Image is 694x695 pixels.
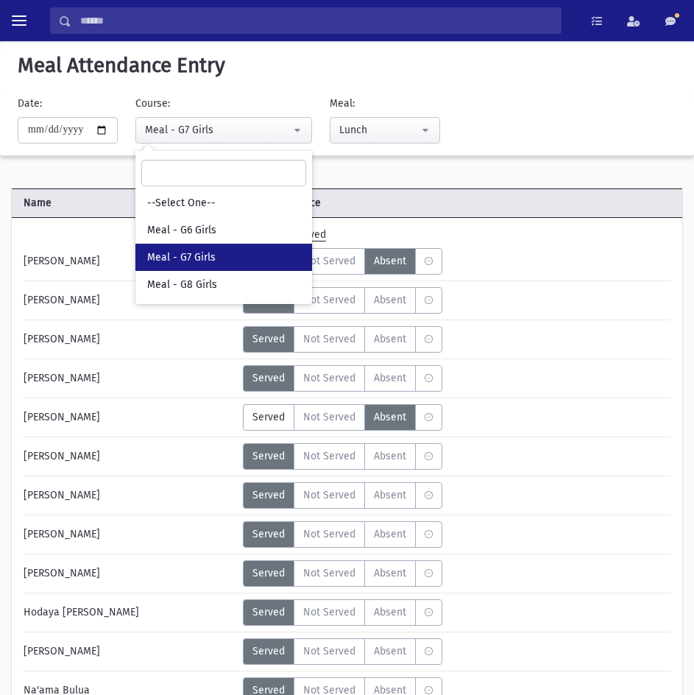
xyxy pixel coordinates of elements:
span: Not Served [303,604,355,620]
div: MeaStatus [243,443,442,470]
div: MeaStatus [243,560,442,587]
div: MeaStatus [243,521,442,548]
span: Not Served [303,409,355,425]
div: MeaStatus [243,365,442,392]
span: Not Served [303,487,355,503]
div: MeaStatus [243,326,442,353]
label: Date: [18,96,42,111]
span: Absent [374,565,406,581]
label: Meal: [330,96,355,111]
span: Served [252,526,285,542]
div: MeaStatus [243,404,442,431]
span: Not Served [303,526,355,542]
span: [PERSON_NAME] [24,409,100,425]
div: MeaStatus [243,482,442,509]
span: [PERSON_NAME] [24,487,100,503]
span: [PERSON_NAME] [24,331,100,347]
span: Absent [374,604,406,620]
span: Absent [374,253,406,269]
span: Name [12,195,236,211]
span: Meal - G6 Girls [147,223,216,238]
span: Absent [374,370,406,386]
span: [PERSON_NAME] [24,370,100,386]
div: MeaStatus [243,599,442,626]
span: Meal Attendance [236,195,626,211]
span: [PERSON_NAME] [24,565,100,581]
span: Served [252,409,285,425]
span: Absent [374,331,406,347]
span: Not Served [303,370,355,386]
span: Served [252,643,285,659]
span: Hodaya [PERSON_NAME] [24,604,139,620]
span: Absent [374,526,406,542]
span: Not Served [303,253,355,269]
input: Search [141,160,306,186]
button: Lunch [330,117,440,144]
div: MeaStatus [243,248,442,275]
div: Lunch [339,122,419,138]
span: Absent [374,448,406,464]
span: Not Served [303,448,355,464]
span: Meal - G8 Girls [147,278,217,292]
input: Search [71,7,561,34]
div: MeaStatus [243,287,442,314]
div: MeaStatus [243,638,442,665]
span: Meal - G7 Girls [147,250,216,265]
span: Served [252,370,285,386]
span: Served [252,604,285,620]
span: Served [252,331,285,347]
span: Not Served [303,331,355,347]
span: Absent [374,487,406,503]
span: Served [252,487,285,503]
span: Served [252,448,285,464]
button: toggle menu [6,7,32,34]
span: Absent [374,409,406,425]
span: [PERSON_NAME] [24,253,100,269]
span: Not Served [303,565,355,581]
span: Absent [374,292,406,308]
label: Course: [135,96,170,111]
span: Not Served [303,292,355,308]
span: [PERSON_NAME] [24,643,100,659]
span: Served [252,565,285,581]
span: [PERSON_NAME] [24,448,100,464]
button: Meal - G7 Girls [135,117,312,144]
h5: Meal Attendance Entry [12,53,682,78]
div: Meal - G7 Girls [145,122,291,138]
span: --Select One-- [147,196,216,211]
span: [PERSON_NAME] [24,526,100,542]
span: [PERSON_NAME] [24,292,100,308]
